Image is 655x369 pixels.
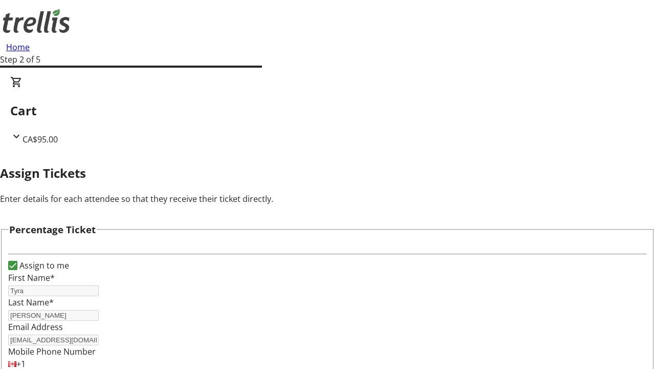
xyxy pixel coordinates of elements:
[8,272,55,283] label: First Name*
[9,222,96,237] h3: Percentage Ticket
[8,297,54,308] label: Last Name*
[10,76,645,146] div: CartCA$95.00
[8,321,63,333] label: Email Address
[23,134,58,145] span: CA$95.00
[17,259,69,272] label: Assign to me
[10,101,645,120] h2: Cart
[8,346,96,357] label: Mobile Phone Number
